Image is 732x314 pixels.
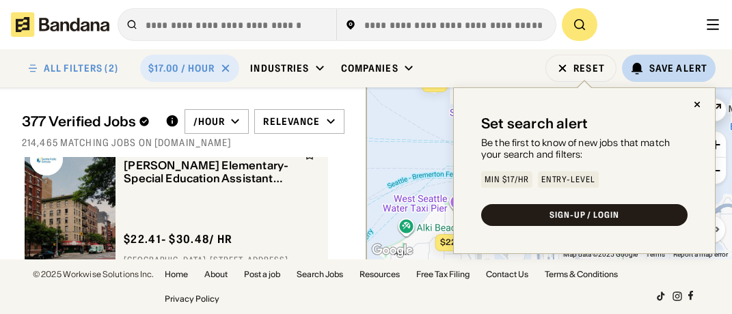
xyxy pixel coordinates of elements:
[165,295,219,303] a: Privacy Policy
[563,251,638,258] span: Map data ©2025 Google
[250,62,309,74] div: Industries
[481,115,588,132] div: Set search alert
[486,270,528,279] a: Contact Us
[485,175,529,184] div: Min $17/hr
[193,115,226,128] div: /hour
[148,62,215,74] div: $17.00 / hour
[244,270,280,279] a: Post a job
[573,63,605,73] div: Reset
[416,270,470,279] a: Free Tax Filing
[673,251,728,258] a: Report a map error
[30,143,63,175] img: Seattle Public Schools logo
[360,270,400,279] a: Resources
[440,237,457,247] span: $22
[22,113,154,130] div: 377 Verified Jobs
[370,242,415,259] img: Google
[646,251,665,258] a: Terms (opens in new tab)
[545,270,618,279] a: Terms & Conditions
[481,137,688,160] div: Be the first to know of new jobs that match your search and filters:
[541,175,596,184] div: Entry-Level
[263,115,320,128] div: Relevance
[649,62,707,74] div: Save Alert
[341,62,398,74] div: Companies
[44,63,118,73] div: ALL FILTERS (2)
[11,12,109,37] img: Bandana logotype
[124,255,320,276] div: [GEOGRAPHIC_DATA] · [STREET_ADDRESS][PERSON_NAME] · [GEOGRAPHIC_DATA]
[165,270,188,279] a: Home
[22,157,344,260] div: grid
[22,137,344,149] div: 214,465 matching jobs on [DOMAIN_NAME]
[550,211,619,219] div: SIGN-UP / LOGIN
[33,270,154,279] div: © 2025 Workwise Solutions Inc.
[370,242,415,259] a: Open this area in Google Maps (opens a new window)
[204,270,228,279] a: About
[124,159,297,185] div: [PERSON_NAME] Elementary- Special Education Assistant (Focus) - 1.0 FTE - 5101108-0
[124,232,232,246] div: $ 22.41 - $30.48 / hr
[297,270,343,279] a: Search Jobs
